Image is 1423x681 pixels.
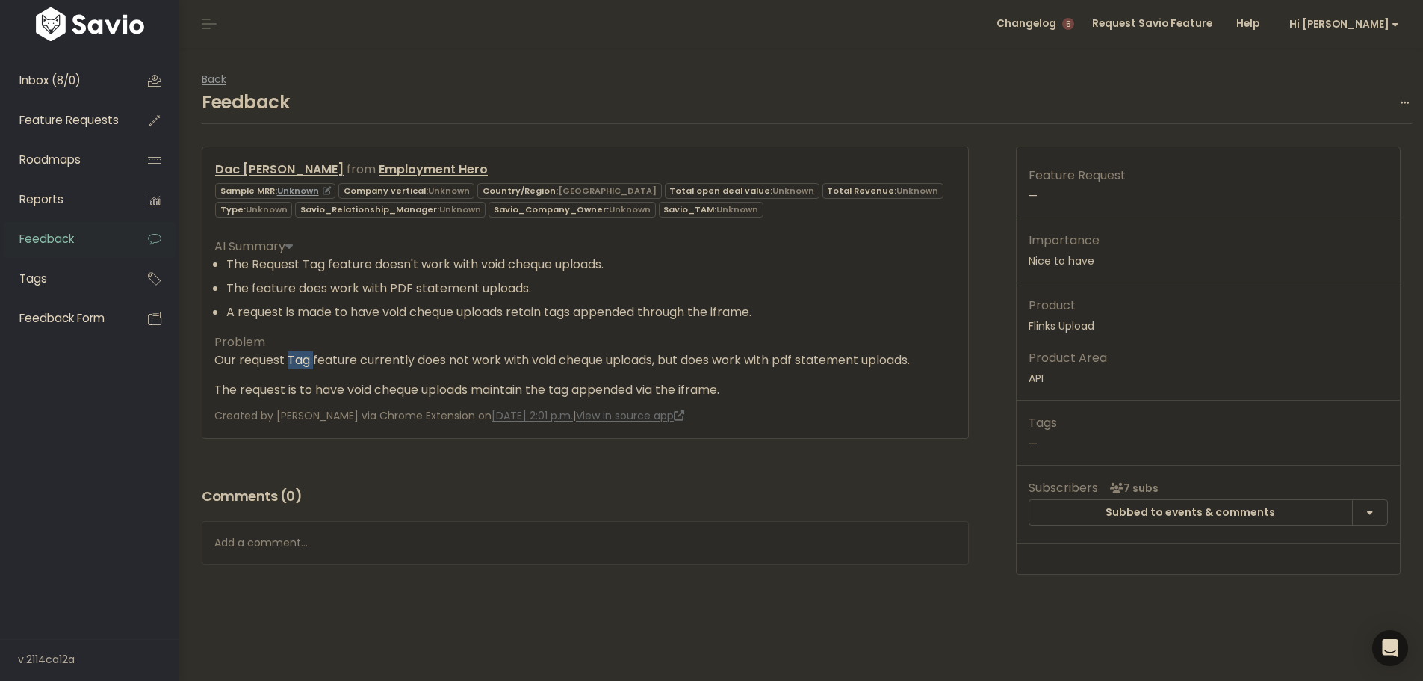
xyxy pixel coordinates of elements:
[338,183,474,199] span: Company vertical:
[202,72,226,87] a: Back
[1029,413,1388,453] p: —
[202,521,969,565] div: Add a comment...
[1029,297,1076,314] span: Product
[215,202,292,218] span: Type:
[1029,479,1098,496] span: Subscribers
[226,303,956,321] li: A request is made to have void cheque uploads retain tags appended through the iframe.
[772,185,814,197] span: Unknown
[576,408,684,423] a: View in source app
[1062,18,1074,30] span: 5
[286,487,295,505] span: 0
[428,185,470,197] span: Unknown
[1029,349,1107,366] span: Product Area
[1289,19,1399,30] span: Hi [PERSON_NAME]
[202,486,969,507] h3: Comments ( )
[996,19,1056,29] span: Changelog
[19,152,81,167] span: Roadmaps
[226,280,956,298] li: The feature does work with PDF statement uploads.
[609,203,651,215] span: Unknown
[489,202,655,218] span: Savio_Company_Owner:
[214,381,956,399] p: The request is to have void cheque uploads maintain the tag appended via the iframe.
[19,73,81,88] span: Inbox (8/0)
[246,203,288,215] span: Unknown
[1104,481,1159,496] span: <p><strong>Subscribers</strong><br><br> - Klaus Lima<br> - Sara Ahmad<br> - Hessam Abbasi<br> - P...
[19,271,47,286] span: Tags
[347,161,376,178] span: from
[1017,165,1400,218] div: —
[1029,230,1388,271] p: Nice to have
[4,262,124,296] a: Tags
[4,301,124,336] a: Feedback form
[716,203,758,215] span: Unknown
[202,89,289,116] h4: Feedback
[32,7,148,41] img: logo-white.9d6f32f41409.svg
[277,185,331,197] a: Unknown
[4,143,124,177] a: Roadmaps
[214,408,684,423] span: Created by [PERSON_NAME] via Chrome Extension on |
[1224,13,1271,35] a: Help
[665,183,819,199] span: Total open deal value:
[822,183,943,199] span: Total Revenue:
[4,182,124,217] a: Reports
[896,185,938,197] span: Unknown
[295,202,486,218] span: Savio_Relationship_Manager:
[214,351,956,369] p: Our request Tag feature currently does not work with void cheque uploads, but does work with pdf ...
[19,191,63,207] span: Reports
[492,408,573,423] a: [DATE] 2:01 p.m.
[19,112,119,128] span: Feature Requests
[4,222,124,256] a: Feedback
[1029,348,1388,388] p: API
[1029,414,1057,431] span: Tags
[19,310,105,326] span: Feedback form
[18,640,179,679] div: v.2114ca12a
[1029,167,1126,184] span: Feature Request
[214,238,293,255] span: AI Summary
[215,183,335,199] span: Sample MRR:
[1080,13,1224,35] a: Request Savio Feature
[439,203,481,215] span: Unknown
[19,231,74,247] span: Feedback
[214,333,265,351] span: Problem
[477,183,661,199] span: Country/Region:
[1372,630,1408,666] div: Open Intercom Messenger
[1029,499,1353,526] button: Subbed to events & comments
[1271,13,1411,36] a: Hi [PERSON_NAME]
[1029,232,1100,249] span: Importance
[659,202,763,218] span: Savio_TAM:
[379,161,488,178] a: Employment Hero
[1029,295,1388,336] p: Flinks Upload
[226,256,956,274] li: The Request Tag feature doesn't work with void cheque uploads.
[215,161,344,178] a: Dac [PERSON_NAME]
[558,185,657,197] span: [GEOGRAPHIC_DATA]
[4,103,124,138] a: Feature Requests
[4,64,124,98] a: Inbox (8/0)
